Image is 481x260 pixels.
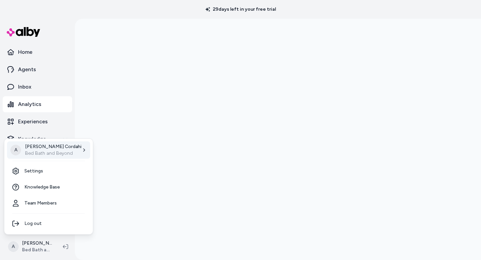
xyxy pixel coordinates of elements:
[24,184,60,190] span: Knowledge Base
[10,145,21,155] span: A
[25,143,82,150] p: [PERSON_NAME] Cordahi
[7,216,90,232] div: Log out
[7,195,90,211] a: Team Members
[7,163,90,179] a: Settings
[25,150,82,157] p: Bed Bath and Beyond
